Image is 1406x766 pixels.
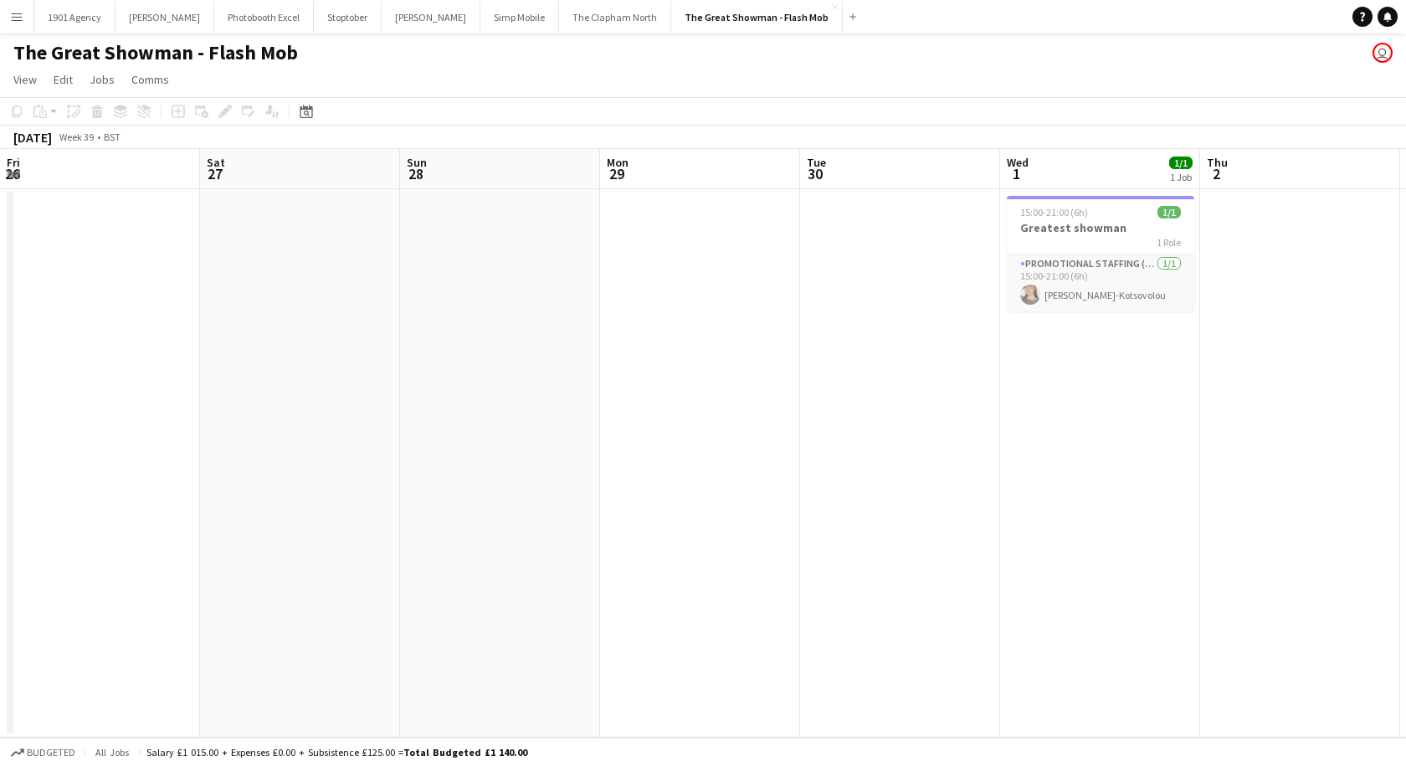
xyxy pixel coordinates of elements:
button: The Clapham North [559,1,671,33]
a: Jobs [83,69,121,90]
span: Sun [407,155,427,170]
a: Comms [125,69,176,90]
span: 1 [1004,164,1029,183]
span: 15:00-21:00 (6h) [1020,206,1088,218]
button: Photobooth Excel [214,1,314,33]
span: All jobs [92,746,132,758]
app-card-role: Promotional Staffing (Brand Ambassadors)1/115:00-21:00 (6h)[PERSON_NAME]-Kotsovolou [1007,254,1194,311]
span: 1/1 [1157,206,1181,218]
h1: The Great Showman - Flash Mob [13,40,298,65]
span: 30 [804,164,826,183]
a: View [7,69,44,90]
span: Sat [207,155,225,170]
button: The Great Showman - Flash Mob [671,1,843,33]
div: Salary £1 015.00 + Expenses £0.00 + Subsistence £125.00 = [146,746,527,758]
span: 2 [1204,164,1228,183]
span: Week 39 [55,131,97,143]
div: 1 Job [1170,171,1192,183]
span: Total Budgeted £1 140.00 [403,746,527,758]
span: 29 [604,164,629,183]
span: Budgeted [27,747,75,758]
span: Fri [7,155,20,170]
a: Edit [47,69,80,90]
span: 1/1 [1169,157,1193,169]
div: BST [104,131,121,143]
button: [PERSON_NAME] [382,1,480,33]
span: Comms [131,72,169,87]
button: 1901 Agency [34,1,115,33]
app-job-card: 15:00-21:00 (6h)1/1Greatest showman1 RolePromotional Staffing (Brand Ambassadors)1/115:00-21:00 (... [1007,196,1194,311]
span: 1 Role [1157,236,1181,249]
h3: Greatest showman [1007,220,1194,235]
app-user-avatar: Nina Mackay [1373,43,1393,63]
button: Simp Mobile [480,1,559,33]
span: Thu [1207,155,1228,170]
span: Wed [1007,155,1029,170]
button: [PERSON_NAME] [115,1,214,33]
span: 27 [204,164,225,183]
button: Stoptober [314,1,382,33]
button: Budgeted [8,743,78,762]
span: 28 [404,164,427,183]
span: View [13,72,37,87]
span: Tue [807,155,826,170]
div: [DATE] [13,129,52,146]
span: Mon [607,155,629,170]
span: 26 [4,164,20,183]
span: Jobs [90,72,115,87]
span: Edit [54,72,73,87]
